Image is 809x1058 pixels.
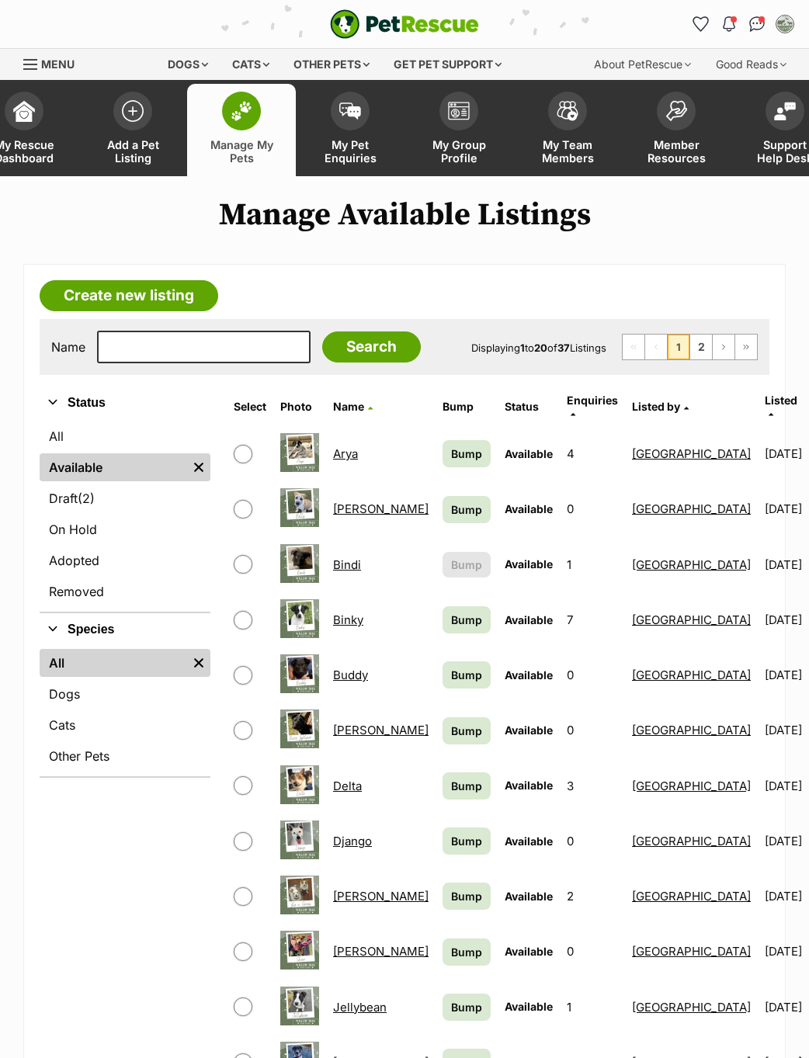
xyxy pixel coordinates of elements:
a: [PERSON_NAME] [333,944,429,959]
a: Member Resources [622,84,731,176]
span: Available [505,557,553,571]
img: logo-e224e6f780fb5917bec1dbf3a21bbac754714ae5b6737aabdf751b685950b380.svg [330,9,479,39]
div: Status [40,419,210,612]
span: Available [505,834,553,848]
img: notifications-46538b983faf8c2785f20acdc204bb7945ddae34d4c08c2a6579f10ce5e182be.svg [723,16,735,32]
a: On Hold [40,515,210,543]
span: Available [505,890,553,903]
td: 3 [561,759,624,813]
div: Get pet support [383,49,512,80]
span: Page 1 [668,335,689,359]
td: 0 [561,482,624,536]
span: Name [333,400,364,413]
span: Available [505,613,553,626]
a: Bump [443,994,491,1021]
a: [PERSON_NAME] [333,723,429,737]
a: [GEOGRAPHIC_DATA] [632,668,751,682]
td: 0 [561,648,624,702]
button: Status [40,393,210,413]
span: Displaying to of Listings [471,342,606,354]
td: [DATE] [759,427,808,480]
a: Create new listing [40,280,218,311]
a: Name [333,400,373,413]
span: Bump [451,723,482,739]
a: Cats [40,711,210,739]
a: Bump [443,606,491,633]
img: chat-41dd97257d64d25036548639549fe6c8038ab92f7586957e7f3b1b290dea8141.svg [749,16,766,32]
a: Bump [443,772,491,800]
a: Delta [333,779,362,793]
img: member-resources-icon-8e73f808a243e03378d46382f2149f9095a855e16c252ad45f914b54edf8863c.svg [665,100,687,121]
a: [PERSON_NAME] [333,889,429,904]
th: Status [498,388,559,425]
th: Bump [436,388,497,425]
a: PetRescue [330,9,479,39]
img: Willow Tree Sanctuary profile pic [777,16,793,32]
a: [GEOGRAPHIC_DATA] [632,612,751,627]
a: [GEOGRAPHIC_DATA] [632,723,751,737]
a: [GEOGRAPHIC_DATA] [632,834,751,848]
input: Search [322,331,421,362]
a: Last page [735,335,757,359]
td: 4 [561,427,624,480]
span: Listed by [632,400,680,413]
a: Page 2 [690,335,712,359]
img: group-profile-icon-3fa3cf56718a62981997c0bc7e787c4b2cf8bcc04b72c1350f741eb67cf2f40e.svg [448,102,470,120]
a: Listed [765,394,797,419]
a: [GEOGRAPHIC_DATA] [632,779,751,793]
div: Good Reads [705,49,797,80]
button: Bump [443,552,491,578]
a: My Group Profile [404,84,513,176]
button: Species [40,619,210,640]
td: [DATE] [759,538,808,591]
span: Manage My Pets [207,138,276,165]
span: Bump [451,612,482,628]
span: Member Resources [641,138,711,165]
a: My Pet Enquiries [296,84,404,176]
img: team-members-icon-5396bd8760b3fe7c0b43da4ab00e1e3bb1a5d9ba89233759b79545d2d3fc5d0d.svg [557,101,578,121]
a: [PERSON_NAME] [333,501,429,516]
span: Bump [451,557,482,573]
span: translation missing: en.admin.listings.index.attributes.enquiries [567,394,618,407]
a: [GEOGRAPHIC_DATA] [632,944,751,959]
a: Bump [443,717,491,744]
a: Available [40,453,187,481]
img: manage-my-pets-icon-02211641906a0b7f246fdf0571729dbe1e7629f14944591b6c1af311fb30b64b.svg [231,101,252,121]
span: Bump [451,944,482,960]
div: Dogs [157,49,219,80]
td: [DATE] [759,759,808,813]
td: 0 [561,924,624,978]
a: Next page [713,335,734,359]
span: Bump [451,888,482,904]
ul: Account quick links [689,12,797,36]
span: Bump [451,667,482,683]
nav: Pagination [622,334,758,360]
a: Menu [23,49,85,77]
a: All [40,422,210,450]
a: Bump [443,883,491,910]
strong: 20 [534,342,547,354]
a: Other Pets [40,742,210,770]
a: Remove filter [187,453,210,481]
strong: 1 [520,342,525,354]
img: pet-enquiries-icon-7e3ad2cf08bfb03b45e93fb7055b45f3efa6380592205ae92323e6603595dc1f.svg [339,102,361,120]
span: Available [505,502,553,515]
a: Buddy [333,668,368,682]
td: 0 [561,703,624,757]
span: Available [505,945,553,958]
img: dashboard-icon-eb2f2d2d3e046f16d808141f083e7271f6b2e854fb5c12c21221c1fb7104beca.svg [13,100,35,122]
td: 7 [561,593,624,647]
a: Bump [443,938,491,966]
span: Available [505,1000,553,1013]
td: [DATE] [759,648,808,702]
div: Species [40,646,210,776]
a: Bump [443,661,491,689]
td: 1 [561,980,624,1034]
a: Binky [333,612,363,627]
span: Bump [451,446,482,462]
span: Bump [451,999,482,1015]
div: Other pets [283,49,380,80]
td: 1 [561,538,624,591]
span: My Group Profile [424,138,494,165]
td: [DATE] [759,482,808,536]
